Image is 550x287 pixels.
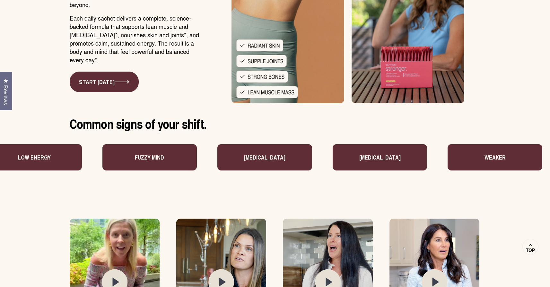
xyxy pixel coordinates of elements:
span: Top [526,248,535,253]
h2: Common signs of your shift. [70,116,481,131]
p: [MEDICAL_DATA] [207,153,249,161]
a: START [DATE] [70,72,139,92]
span: Reviews [2,85,10,105]
p: [MEDICAL_DATA] [323,153,364,161]
p: Weaker [448,153,469,161]
p: Each daily sachet delivers a complete, science-backed formula that supports lean muscle and [MEDI... [70,14,202,64]
p: Fuzzy mind [98,153,127,161]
